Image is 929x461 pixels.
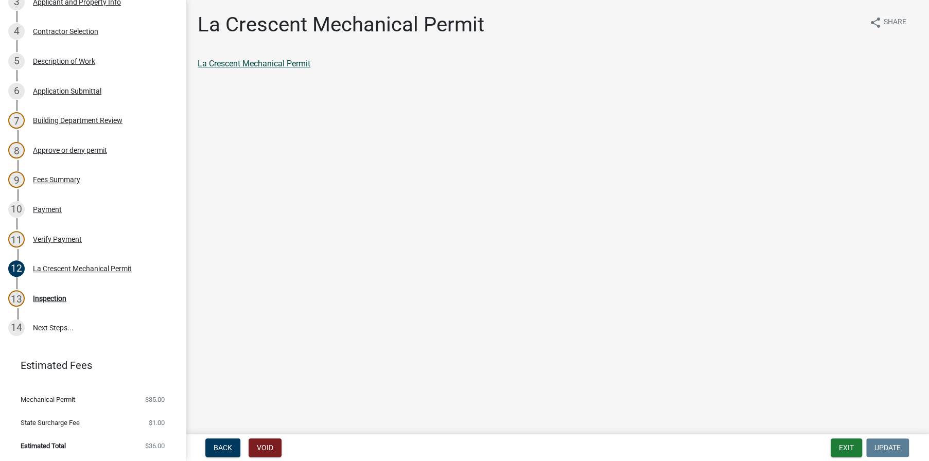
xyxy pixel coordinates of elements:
[198,12,484,37] h1: La Crescent Mechanical Permit
[8,53,25,69] div: 5
[21,442,66,449] span: Estimated Total
[8,355,169,376] a: Estimated Fees
[8,260,25,277] div: 12
[145,396,165,403] span: $35.00
[33,206,62,213] div: Payment
[33,295,66,302] div: Inspection
[8,112,25,129] div: 7
[33,58,95,65] div: Description of Work
[8,142,25,158] div: 8
[866,438,909,457] button: Update
[831,438,862,457] button: Exit
[8,320,25,336] div: 14
[205,438,240,457] button: Back
[198,59,310,68] a: La Crescent Mechanical Permit
[8,201,25,218] div: 10
[8,23,25,40] div: 4
[8,171,25,188] div: 9
[33,236,82,243] div: Verify Payment
[21,396,75,403] span: Mechanical Permit
[8,290,25,307] div: 13
[33,147,107,154] div: Approve or deny permit
[869,16,882,29] i: share
[214,444,232,452] span: Back
[33,176,80,183] div: Fees Summary
[861,12,915,32] button: shareShare
[249,438,282,457] button: Void
[33,28,98,35] div: Contractor Selection
[145,442,165,449] span: $36.00
[8,83,25,99] div: 6
[874,444,901,452] span: Update
[21,419,80,426] span: State Surcharge Fee
[884,16,906,29] span: Share
[33,117,122,124] div: Building Department Review
[149,419,165,426] span: $1.00
[33,265,132,272] div: La Crescent Mechanical Permit
[33,87,101,95] div: Application Submittal
[8,231,25,247] div: 11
